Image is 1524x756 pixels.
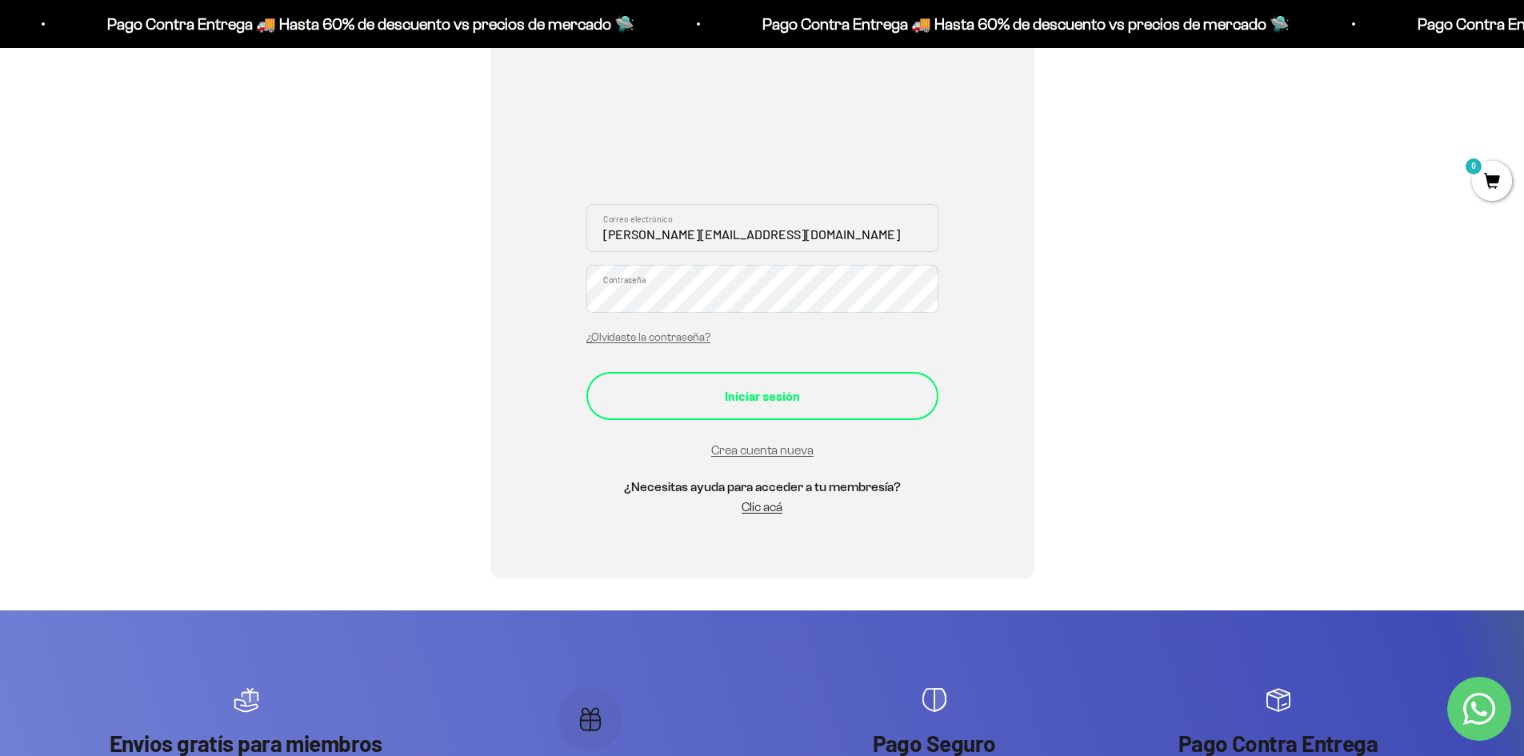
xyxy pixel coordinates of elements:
h5: ¿Necesitas ayuda para acceder a tu membresía? [586,477,938,498]
iframe: Social Login Buttons [586,90,938,185]
a: Clic acá [742,500,782,514]
button: Iniciar sesión [586,372,938,420]
a: 0 [1472,174,1512,191]
p: Pago Contra Entrega 🚚 Hasta 60% de descuento vs precios de mercado 🛸 [104,11,631,37]
mark: 0 [1464,157,1483,176]
a: ¿Olvidaste la contraseña? [586,331,710,343]
a: Crea cuenta nueva [711,443,814,457]
p: Pago Contra Entrega 🚚 Hasta 60% de descuento vs precios de mercado 🛸 [759,11,1286,37]
div: Iniciar sesión [618,386,906,406]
